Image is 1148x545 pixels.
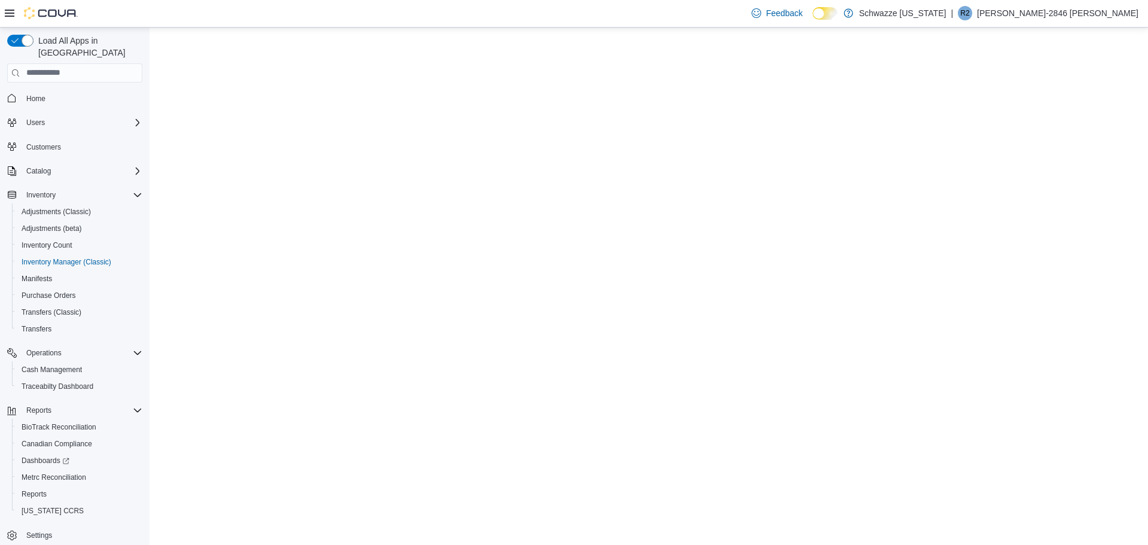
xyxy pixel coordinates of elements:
[22,403,142,418] span: Reports
[17,272,142,286] span: Manifests
[22,528,142,543] span: Settings
[24,7,78,19] img: Cova
[17,238,142,252] span: Inventory Count
[17,272,57,286] a: Manifests
[2,187,147,203] button: Inventory
[12,503,147,519] button: [US_STATE] CCRS
[22,188,142,202] span: Inventory
[17,470,142,485] span: Metrc Reconciliation
[22,528,57,543] a: Settings
[12,419,147,436] button: BioTrack Reconciliation
[17,288,81,303] a: Purchase Orders
[22,164,56,178] button: Catalog
[2,114,147,131] button: Users
[12,469,147,486] button: Metrc Reconciliation
[26,348,62,358] span: Operations
[17,255,142,269] span: Inventory Manager (Classic)
[17,487,142,501] span: Reports
[17,437,142,451] span: Canadian Compliance
[26,94,45,103] span: Home
[22,324,51,334] span: Transfers
[17,363,142,377] span: Cash Management
[12,452,147,469] a: Dashboards
[22,257,111,267] span: Inventory Manager (Classic)
[17,221,87,236] a: Adjustments (beta)
[12,254,147,270] button: Inventory Manager (Classic)
[22,92,50,106] a: Home
[22,506,84,516] span: [US_STATE] CCRS
[17,255,116,269] a: Inventory Manager (Classic)
[22,139,142,154] span: Customers
[17,205,96,219] a: Adjustments (Classic)
[26,190,56,200] span: Inventory
[17,379,142,394] span: Traceabilty Dashboard
[22,224,82,233] span: Adjustments (beta)
[22,489,47,499] span: Reports
[22,91,142,106] span: Home
[12,361,147,378] button: Cash Management
[26,142,61,152] span: Customers
[12,321,147,337] button: Transfers
[2,163,147,179] button: Catalog
[17,487,51,501] a: Reports
[22,140,66,154] a: Customers
[2,90,147,107] button: Home
[859,6,947,20] p: Schwazze [US_STATE]
[766,7,802,19] span: Feedback
[958,6,972,20] div: Rebecca-2846 Portillo
[747,1,807,25] a: Feedback
[22,274,52,284] span: Manifests
[22,291,76,300] span: Purchase Orders
[17,470,91,485] a: Metrc Reconciliation
[22,240,72,250] span: Inventory Count
[22,382,93,391] span: Traceabilty Dashboard
[17,288,142,303] span: Purchase Orders
[12,237,147,254] button: Inventory Count
[12,220,147,237] button: Adjustments (beta)
[17,221,142,236] span: Adjustments (beta)
[17,238,77,252] a: Inventory Count
[22,422,96,432] span: BioTrack Reconciliation
[960,6,969,20] span: R2
[22,188,60,202] button: Inventory
[12,486,147,503] button: Reports
[12,436,147,452] button: Canadian Compliance
[22,456,69,465] span: Dashboards
[22,473,86,482] span: Metrc Reconciliation
[17,504,88,518] a: [US_STATE] CCRS
[22,164,142,178] span: Catalog
[813,7,838,20] input: Dark Mode
[22,346,66,360] button: Operations
[17,322,56,336] a: Transfers
[22,403,56,418] button: Reports
[2,402,147,419] button: Reports
[977,6,1138,20] p: [PERSON_NAME]-2846 [PERSON_NAME]
[22,115,50,130] button: Users
[17,437,97,451] a: Canadian Compliance
[2,138,147,156] button: Customers
[22,346,142,360] span: Operations
[26,406,51,415] span: Reports
[17,379,98,394] a: Traceabilty Dashboard
[951,6,953,20] p: |
[12,378,147,395] button: Traceabilty Dashboard
[17,363,87,377] a: Cash Management
[17,305,86,319] a: Transfers (Classic)
[17,453,142,468] span: Dashboards
[33,35,142,59] span: Load All Apps in [GEOGRAPHIC_DATA]
[22,115,142,130] span: Users
[12,304,147,321] button: Transfers (Classic)
[22,365,82,375] span: Cash Management
[12,270,147,287] button: Manifests
[12,287,147,304] button: Purchase Orders
[17,322,142,336] span: Transfers
[2,345,147,361] button: Operations
[26,531,52,540] span: Settings
[17,205,142,219] span: Adjustments (Classic)
[2,526,147,544] button: Settings
[17,420,142,434] span: BioTrack Reconciliation
[12,203,147,220] button: Adjustments (Classic)
[17,420,101,434] a: BioTrack Reconciliation
[17,453,74,468] a: Dashboards
[17,305,142,319] span: Transfers (Classic)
